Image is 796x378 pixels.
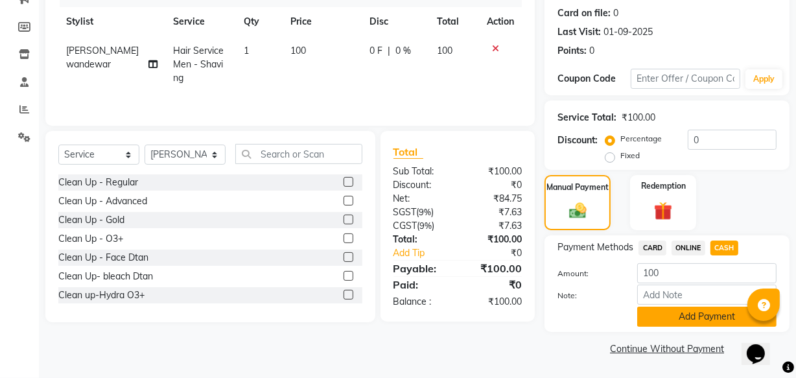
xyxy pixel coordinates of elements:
[631,69,740,89] input: Enter Offer / Coupon Code
[745,69,782,89] button: Apply
[564,201,592,221] img: _cash.svg
[395,44,411,58] span: 0 %
[458,233,532,246] div: ₹100.00
[458,261,532,276] div: ₹100.00
[419,207,432,217] span: 9%
[557,6,611,20] div: Card on file:
[548,268,627,279] label: Amount:
[369,44,382,58] span: 0 F
[557,241,633,254] span: Payment Methods
[384,277,458,292] div: Paid:
[384,192,458,206] div: Net:
[384,178,458,192] div: Discount:
[437,45,452,56] span: 100
[66,45,139,70] span: [PERSON_NAME] wandewar
[173,45,224,84] span: Hair Service Men - Shaving
[236,7,283,36] th: Qty
[458,192,532,206] div: ₹84.75
[393,206,417,218] span: SGST
[384,219,458,233] div: ( )
[637,307,777,327] button: Add Payment
[429,7,479,36] th: Total
[58,7,165,36] th: Stylist
[589,44,594,58] div: 0
[458,277,532,292] div: ₹0
[384,206,458,219] div: ( )
[384,233,458,246] div: Total:
[283,7,362,36] th: Price
[458,178,532,192] div: ₹0
[479,7,522,36] th: Action
[742,326,783,365] iframe: chat widget
[244,45,249,56] span: 1
[388,44,390,58] span: |
[58,213,124,227] div: Clean Up - Gold
[458,295,532,309] div: ₹100.00
[165,7,235,36] th: Service
[641,180,686,192] label: Redemption
[648,200,678,222] img: _gift.svg
[557,72,631,86] div: Coupon Code
[458,206,532,219] div: ₹7.63
[458,219,532,233] div: ₹7.63
[235,144,362,164] input: Search or Scan
[557,134,598,147] div: Discount:
[290,45,306,56] span: 100
[58,195,147,208] div: Clean Up - Advanced
[557,44,587,58] div: Points:
[672,241,705,255] span: ONLINE
[557,25,601,39] div: Last Visit:
[58,289,145,302] div: Clean up-Hydra O3+
[58,251,148,265] div: Clean Up - Face Dtan
[620,150,640,161] label: Fixed
[384,295,458,309] div: Balance :
[637,285,777,305] input: Add Note
[384,246,470,260] a: Add Tip
[557,111,616,124] div: Service Total:
[384,165,458,178] div: Sub Total:
[638,241,666,255] span: CARD
[420,220,432,231] span: 9%
[393,220,417,231] span: CGST
[384,261,458,276] div: Payable:
[622,111,655,124] div: ₹100.00
[362,7,429,36] th: Disc
[470,246,532,260] div: ₹0
[393,145,423,159] span: Total
[547,342,787,356] a: Continue Without Payment
[58,232,123,246] div: Clean Up - O3+
[637,263,777,283] input: Amount
[58,270,153,283] div: Clean Up- bleach Dtan
[458,165,532,178] div: ₹100.00
[58,176,138,189] div: Clean Up - Regular
[620,133,662,145] label: Percentage
[613,6,618,20] div: 0
[546,182,609,193] label: Manual Payment
[710,241,738,255] span: CASH
[548,290,627,301] label: Note:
